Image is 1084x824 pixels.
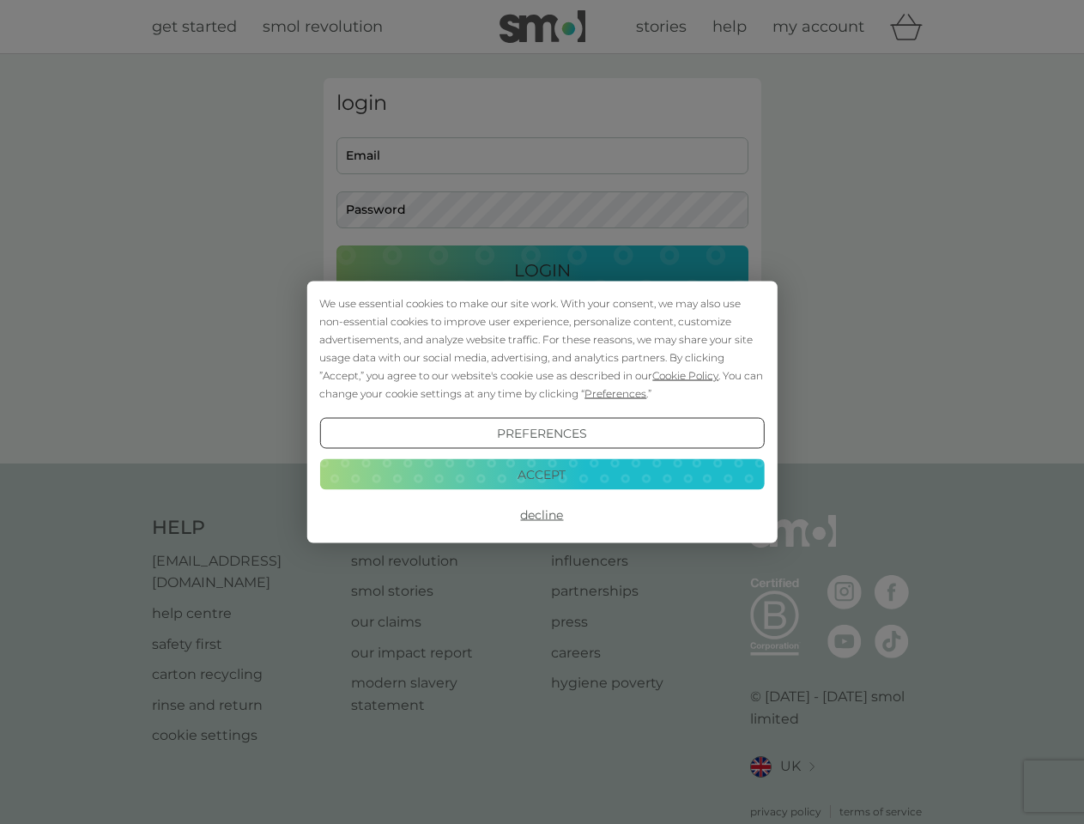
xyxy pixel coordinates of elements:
[319,294,764,403] div: We use essential cookies to make our site work. With your consent, we may also use non-essential ...
[319,458,764,489] button: Accept
[306,282,777,543] div: Cookie Consent Prompt
[319,418,764,449] button: Preferences
[652,369,718,382] span: Cookie Policy
[319,500,764,530] button: Decline
[584,387,646,400] span: Preferences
